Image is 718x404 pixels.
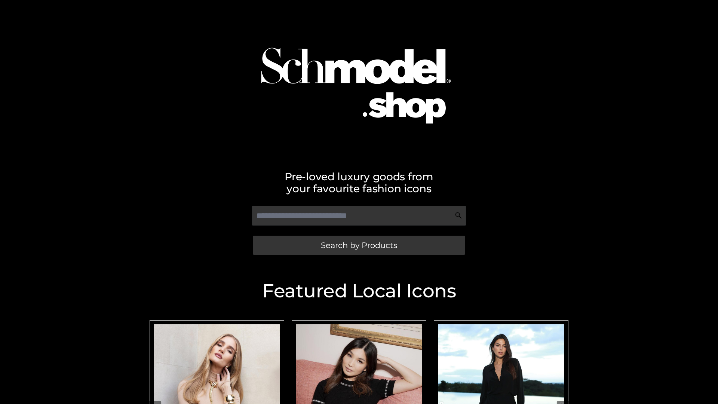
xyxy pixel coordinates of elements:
h2: Pre-loved luxury goods from your favourite fashion icons [146,171,572,195]
img: Search Icon [455,212,462,219]
span: Search by Products [321,241,397,249]
h2: Featured Local Icons​ [146,282,572,300]
a: Search by Products [253,236,465,255]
